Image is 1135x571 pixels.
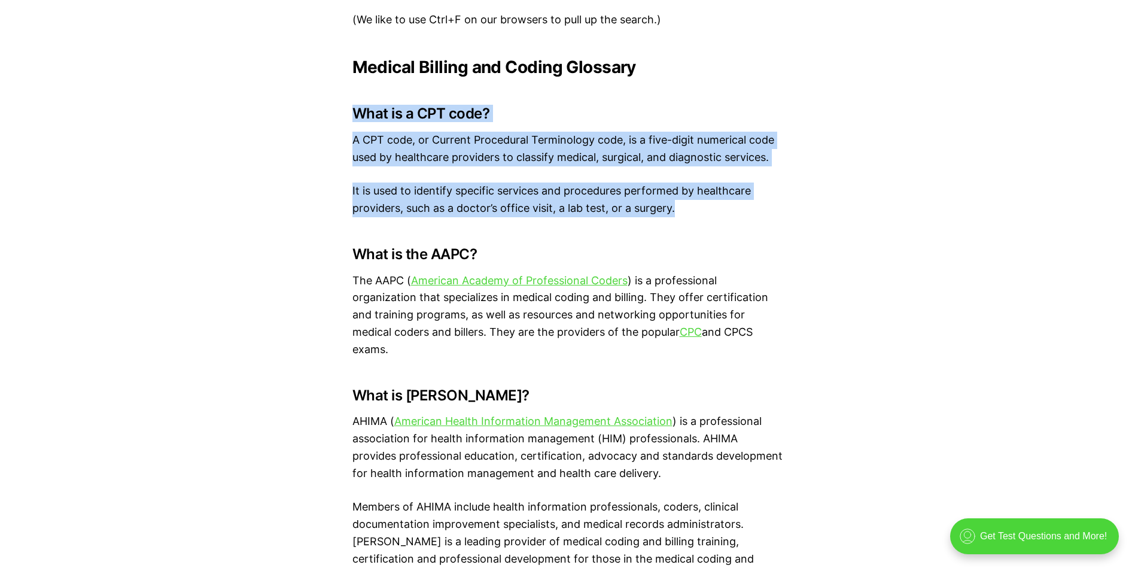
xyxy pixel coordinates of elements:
[352,413,783,482] p: AHIMA ( ) is a professional association for health information management (HIM) professionals. AH...
[352,387,783,404] h3: What is [PERSON_NAME]?
[352,57,783,77] h2: Medical Billing and Coding Glossary
[352,246,783,263] h3: What is the AAPC?
[352,272,783,359] p: The AAPC ( ) is a professional organization that specializes in medical coding and billing. They ...
[411,274,628,287] a: American Academy of Professional Coders
[352,105,783,122] h3: What is a CPT code?
[352,183,783,217] p: It is used to identify specific services and procedures performed by healthcare providers, such a...
[352,132,783,166] p: A CPT code, or Current Procedural Terminology code, is a five-digit numerical code used by health...
[680,326,702,338] a: CPC
[352,11,783,29] p: (We like to use Ctrl+F on our browsers to pull up the search.)
[394,415,673,427] a: American Health Information Management Association
[940,512,1135,571] iframe: portal-trigger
